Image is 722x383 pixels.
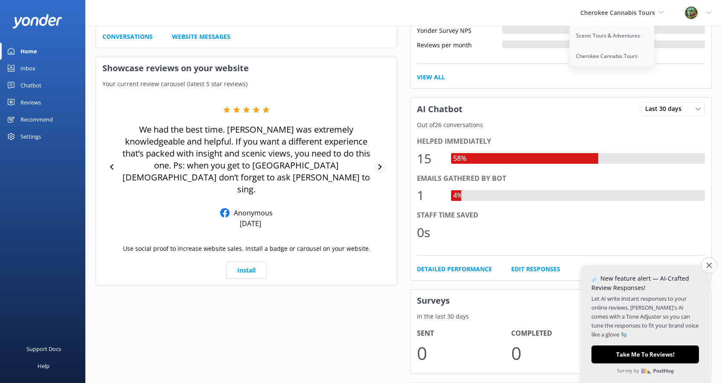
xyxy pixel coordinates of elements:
img: yonder-white-logo.png [13,14,62,28]
a: Cherokee Cannabis Tours [570,46,655,67]
a: Scenic Tours & Adventures [570,26,655,46]
div: 15 [417,148,443,169]
div: Help [38,357,49,374]
a: Detailed Performance [417,264,492,274]
div: Emails gathered by bot [417,173,705,184]
div: Home [20,43,37,60]
span: Cherokee Cannabis Tours [580,9,655,17]
div: Chatbot [20,77,41,94]
div: 0s [417,222,443,243]
p: Anonymous [230,208,273,218]
img: 789-1755618753.png [685,6,698,19]
div: Recommend [20,111,53,128]
div: Support Docs [26,340,61,357]
p: 0 [511,339,606,367]
span: Last 30 days [645,104,687,113]
img: Facebook Reviews [220,208,230,218]
p: Out of 26 conversations [410,120,711,130]
p: Use social proof to increase website sales. Install a badge or carousel on your website. [123,244,370,253]
p: In the last 30 days [410,312,711,321]
a: View All [417,73,445,82]
div: 4% [451,190,465,201]
div: Settings [20,128,41,145]
p: We had the best time. [PERSON_NAME] was extremely knowledgeable and helpful. If you want a differ... [119,124,374,195]
div: Helped immediately [417,136,705,147]
div: Reviews [20,94,41,111]
div: Reviews per month [417,41,502,48]
h3: Surveys [410,290,711,312]
h3: AI Chatbot [410,98,469,120]
p: 0 [417,339,511,367]
a: Website Messages [172,32,230,41]
a: Edit Responses [511,264,560,274]
h4: Sent [417,328,511,339]
a: Conversations [102,32,153,41]
div: Staff time saved [417,210,705,221]
div: 58% [451,153,469,164]
div: Inbox [20,60,35,77]
div: Yonder Survey NPS [417,26,502,34]
h3: Showcase reviews on your website [96,57,397,79]
a: Install [226,262,267,279]
div: 1 [417,185,443,206]
p: [DATE] [240,219,261,228]
h4: Completed [511,328,606,339]
p: Your current review carousel (latest 5 star reviews) [96,79,397,89]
